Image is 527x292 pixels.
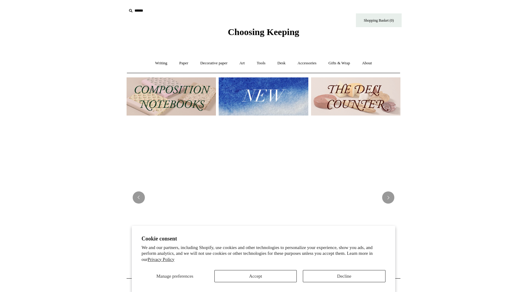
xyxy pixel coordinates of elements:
[150,55,173,71] a: Writing
[142,270,208,282] button: Manage preferences
[228,32,299,36] a: Choosing Keeping
[323,55,356,71] a: Gifts & Wrap
[174,55,194,71] a: Paper
[272,55,291,71] a: Desk
[214,270,297,282] button: Accept
[382,191,394,204] button: Next
[303,270,385,282] button: Decline
[356,13,402,27] a: Shopping Basket (0)
[228,27,299,37] span: Choosing Keeping
[292,55,322,71] a: Accessories
[156,274,193,279] span: Manage preferences
[142,245,385,263] p: We and our partners, including Shopify, use cookies and other technologies to personalize your ex...
[311,77,400,116] img: The Deli Counter
[127,77,216,116] img: 202302 Composition ledgers.jpg__PID:69722ee6-fa44-49dd-a067-31375e5d54ec
[142,236,385,242] h2: Cookie consent
[234,55,250,71] a: Art
[251,55,271,71] a: Tools
[195,55,233,71] a: Decorative paper
[219,77,308,116] img: New.jpg__PID:f73bdf93-380a-4a35-bcfe-7823039498e1
[357,55,378,71] a: About
[148,257,174,262] a: Privacy Policy
[127,122,400,274] img: USA PSA .jpg__PID:33428022-6587-48b7-8b57-d7eefc91f15a
[133,191,145,204] button: Previous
